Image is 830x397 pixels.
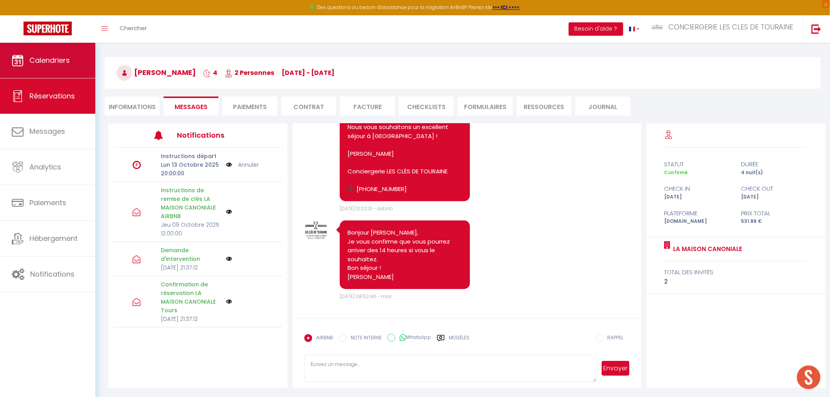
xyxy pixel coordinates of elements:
[161,263,221,272] p: [DATE] 21:37:12
[177,126,248,144] h3: Notifications
[312,334,333,343] label: AIRBNB
[282,68,335,77] span: [DATE] - [DATE]
[226,209,232,215] img: NO IMAGE
[659,193,736,201] div: [DATE]
[161,220,221,238] p: Jeu 09 Octobre 2025 12:00:00
[664,277,808,286] div: 2
[29,198,66,208] span: Paiements
[29,126,65,136] span: Messages
[575,97,630,116] li: Journal
[29,55,70,65] span: Calendriers
[812,24,821,34] img: logout
[161,152,221,160] p: Instructions départ
[449,334,470,348] label: Modèles
[664,169,688,176] span: Confirmé
[226,299,232,305] img: NO IMAGE
[116,67,196,77] span: [PERSON_NAME]
[203,68,217,77] span: 4
[604,334,624,343] label: RAPPEL
[664,268,808,277] div: total des invités
[175,102,207,111] span: Messages
[226,160,232,169] img: NO IMAGE
[659,160,736,169] div: statut
[30,269,75,279] span: Notifications
[736,160,813,169] div: durée
[671,244,743,254] a: LA MAISON CANONIALE
[659,209,736,218] div: Plateforme
[340,97,395,116] li: Facture
[458,97,513,116] li: FORMULAIRES
[736,193,813,201] div: [DATE]
[238,160,259,169] a: Annuler
[659,184,736,193] div: check in
[161,315,221,323] p: [DATE] 21:37:12
[602,361,629,376] button: Envoyer
[161,160,221,178] p: Lun 13 Octobre 2025 20:00:00
[222,97,277,116] li: Paiements
[105,97,160,116] li: Informations
[161,246,221,263] p: Demande d'intervention
[120,24,147,32] span: Chercher
[736,218,813,225] div: 531.86 €
[340,293,391,300] span: [DATE] 08:52:46 - mail
[114,15,153,43] a: Chercher
[646,15,803,43] a: ... CONCIERGERIE LES CLES DE TOURAINE
[226,256,232,262] img: NO IMAGE
[736,209,813,218] div: Prix total
[161,186,221,220] p: Instructions de remise de clés LA MAISON CANONIALE AIRBNB
[281,97,336,116] li: Contrat
[29,233,78,243] span: Hébergement
[225,68,274,77] span: 2 Personnes
[347,334,382,343] label: NOTE INTERNE
[659,218,736,225] div: [DOMAIN_NAME]
[29,91,75,101] span: Réservations
[569,22,623,36] button: Besoin d'aide ?
[29,162,61,172] span: Analytics
[304,219,328,242] img: 16694024133877.jpg
[797,366,821,389] div: Ouvrir le chat
[493,4,520,11] a: >>> ICI <<<<
[668,22,794,32] span: CONCIERGERIE LES CLES DE TOURAINE
[161,280,221,315] p: Confirmation de réservation LA MAISON CANONIALE Tours
[340,205,393,212] span: [DATE] 12:02:01 - airbnb
[24,22,72,35] img: Super Booking
[395,334,431,342] label: WhatsApp
[348,228,462,281] pre: Bonjour [PERSON_NAME], Je vous confirme que vous pourrez arriver des 14 heures si vous le souhait...
[736,169,813,177] div: 4 nuit(s)
[517,97,572,116] li: Ressources
[399,97,454,116] li: CHECKLISTS
[736,184,813,193] div: check out
[652,24,663,30] img: ...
